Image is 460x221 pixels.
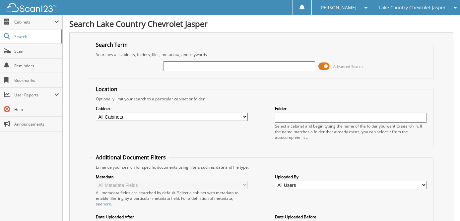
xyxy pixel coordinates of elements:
[319,6,357,10] span: [PERSON_NAME]
[275,106,427,111] label: Folder
[93,164,430,170] div: Enhance your search for specific documents using filters such as date and file type.
[102,201,111,207] a: here
[93,154,169,161] legend: Additional Document Filters
[93,85,121,93] legend: Location
[275,174,427,180] label: Uploaded By
[14,48,59,54] span: Scan
[93,96,430,102] div: Optionally limit your search to a particular cabinet or folder
[14,34,58,39] span: Search
[14,78,59,83] span: Bookmarks
[14,92,54,98] span: User Reports
[93,41,131,48] legend: Search Term
[96,106,248,111] label: Cabinet
[14,107,59,112] span: Help
[275,123,427,140] div: Select a cabinet and begin typing the name of the folder you want to search in. If the name match...
[333,64,363,69] span: Advanced Search
[7,3,56,12] img: scan123-logo-white.svg
[93,52,430,57] div: Searches all cabinets, folders, files, metadata, and keywords
[14,63,59,69] span: Reminders
[96,190,248,207] div: All metadata fields are searched by default. Select a cabinet with metadata to enable filtering b...
[14,19,54,25] span: Cabinets
[69,18,453,29] h1: Search Lake Country Chevrolet Jasper
[96,214,248,220] label: Date Uploaded After
[96,174,248,180] label: Metadata
[379,6,446,10] span: Lake Country Chevrolet Jasper
[275,214,427,220] label: Date Uploaded Before
[14,121,59,127] span: Announcements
